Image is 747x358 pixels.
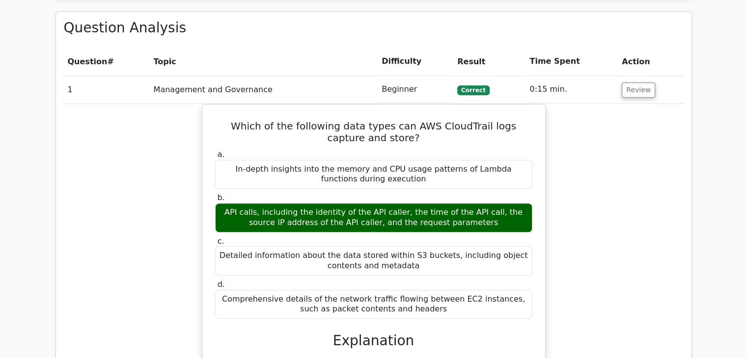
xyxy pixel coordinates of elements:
div: Comprehensive details of the network traffic flowing between EC2 instances, such as packet conten... [215,290,532,319]
span: a. [218,150,225,159]
span: Correct [457,85,489,95]
span: c. [218,236,224,246]
th: Action [618,48,683,76]
td: 0:15 min. [526,76,618,103]
div: In-depth insights into the memory and CPU usage patterns of Lambda functions during execution [215,160,532,189]
div: API calls, including the identity of the API caller, the time of the API call, the source IP addr... [215,203,532,232]
th: Difficulty [378,48,453,76]
th: Time Spent [526,48,618,76]
h3: Question Analysis [64,20,684,36]
span: b. [218,193,225,202]
h5: Which of the following data types can AWS CloudTrail logs capture and store? [214,120,533,144]
th: Topic [150,48,378,76]
td: Beginner [378,76,453,103]
th: # [64,48,150,76]
td: Management and Governance [150,76,378,103]
button: Review [622,82,655,98]
th: Result [453,48,526,76]
span: d. [218,280,225,289]
td: 1 [64,76,150,103]
span: Question [68,57,108,66]
h3: Explanation [221,332,526,349]
div: Detailed information about the data stored within S3 buckets, including object contents and metadata [215,246,532,276]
